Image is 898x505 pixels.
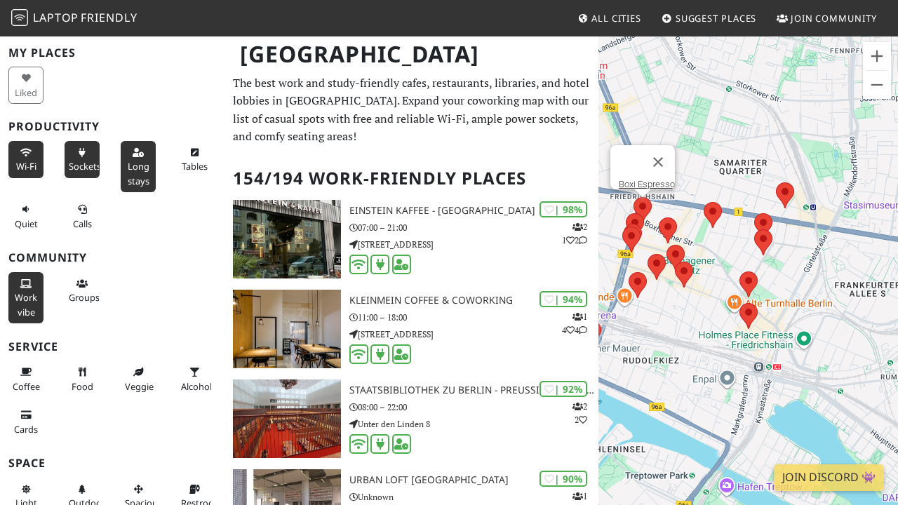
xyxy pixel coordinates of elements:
span: Power sockets [69,160,101,173]
h3: Productivity [8,120,216,133]
button: Coffee [8,361,43,398]
h3: Einstein Kaffee - [GEOGRAPHIC_DATA] [349,205,599,217]
span: Laptop [33,10,79,25]
h2: 154/194 Work-Friendly Places [233,157,590,200]
img: Staatsbibliothek zu Berlin - Preußischer Kulturbesitz [233,379,341,458]
p: 11:00 – 18:00 [349,311,599,324]
h3: Service [8,340,216,353]
span: Friendly [81,10,137,25]
span: Food [72,380,93,393]
a: KleinMein Coffee & Coworking | 94% 144 KleinMein Coffee & Coworking 11:00 – 18:00 [STREET_ADDRESS] [224,290,598,368]
a: LaptopFriendly LaptopFriendly [11,6,138,31]
img: LaptopFriendly [11,9,28,26]
button: Wi-Fi [8,141,43,178]
p: 2 2 [572,400,587,426]
button: Sockets [65,141,100,178]
h3: Community [8,251,216,264]
button: Veggie [121,361,156,398]
p: The best work and study-friendly cafes, restaurants, libraries, and hotel lobbies in [GEOGRAPHIC_... [233,74,590,146]
h1: [GEOGRAPHIC_DATA] [229,35,596,74]
span: People working [15,291,37,318]
button: Cards [8,403,43,440]
span: Suggest Places [676,12,757,25]
a: Einstein Kaffee - Charlottenburg | 98% 212 Einstein Kaffee - [GEOGRAPHIC_DATA] 07:00 – 21:00 [STR... [224,200,598,278]
div: | 98% [540,201,587,217]
h3: KleinMein Coffee & Coworking [349,295,599,307]
span: Veggie [125,380,154,393]
span: Group tables [69,291,100,304]
button: Work vibe [8,272,43,323]
span: Video/audio calls [73,217,92,230]
span: Work-friendly tables [182,160,208,173]
button: Food [65,361,100,398]
img: KleinMein Coffee & Coworking [233,290,341,368]
button: Zoom in [863,42,891,70]
span: Credit cards [14,423,38,436]
img: Einstein Kaffee - Charlottenburg [233,200,341,278]
span: Quiet [15,217,38,230]
div: | 90% [540,471,587,487]
button: Groups [65,272,100,309]
h3: Staatsbibliothek zu Berlin - Preußischer Kulturbesitz [349,384,599,396]
p: 07:00 – 21:00 [349,221,599,234]
button: Long stays [121,141,156,192]
p: Unknown [349,490,599,504]
span: Alcohol [181,380,212,393]
a: Boxi Espresso [619,179,675,189]
button: Alcohol [177,361,212,398]
a: Suggest Places [656,6,763,31]
p: [STREET_ADDRESS] [349,328,599,341]
a: All Cities [572,6,647,31]
h3: URBAN LOFT [GEOGRAPHIC_DATA] [349,474,599,486]
div: | 92% [540,381,587,397]
a: Staatsbibliothek zu Berlin - Preußischer Kulturbesitz | 92% 22 Staatsbibliothek zu Berlin - Preuß... [224,379,598,458]
button: Close [641,145,675,179]
div: | 94% [540,291,587,307]
p: Unter den Linden 8 [349,417,599,431]
span: All Cities [591,12,641,25]
a: Join Community [771,6,883,31]
p: 1 4 4 [562,310,587,337]
h3: Space [8,457,216,470]
span: Long stays [128,160,149,187]
p: 08:00 – 22:00 [349,400,599,414]
button: Quiet [8,198,43,235]
span: Join Community [791,12,877,25]
button: Calls [65,198,100,235]
p: [STREET_ADDRESS] [349,238,599,251]
button: Zoom out [863,71,891,99]
h3: My Places [8,46,216,60]
span: Coffee [13,380,40,393]
button: Tables [177,141,212,178]
p: 2 1 2 [562,220,587,247]
span: Stable Wi-Fi [16,160,36,173]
